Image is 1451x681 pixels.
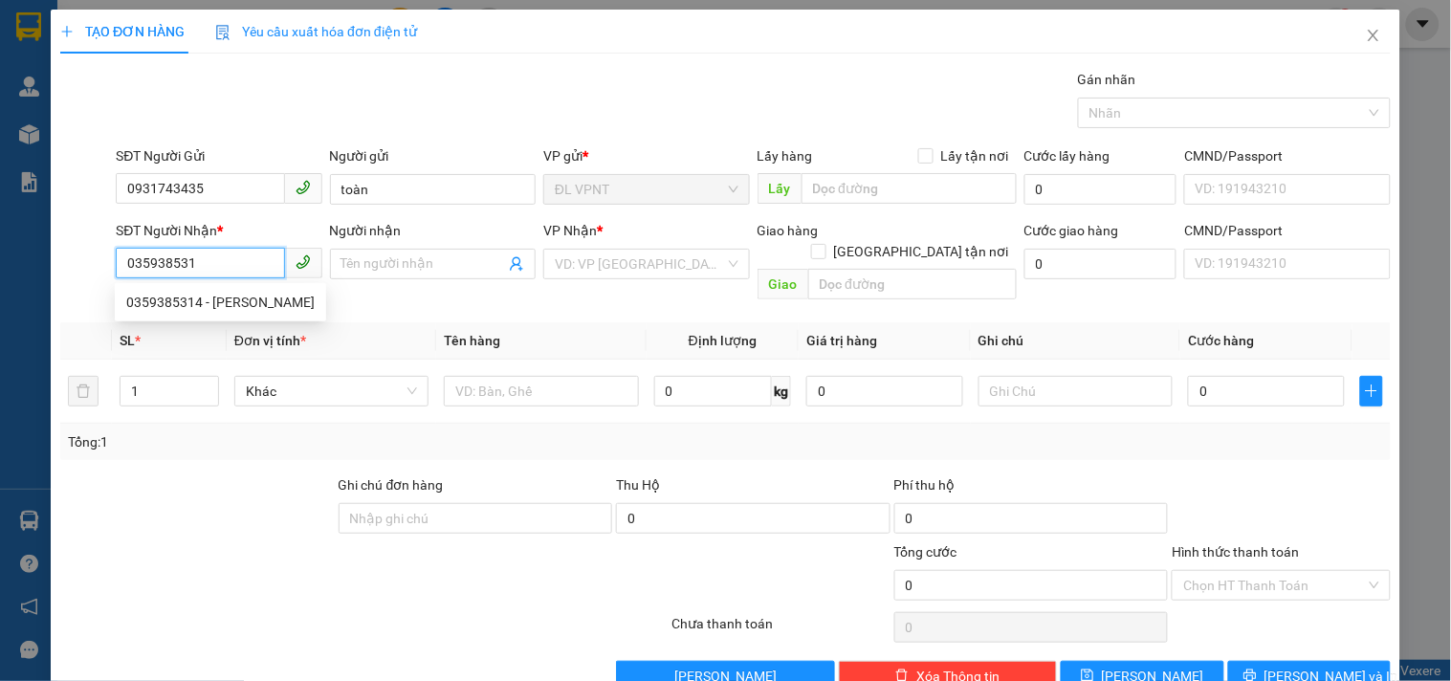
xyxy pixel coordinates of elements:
span: plus [60,25,74,38]
input: 0 [806,376,963,406]
button: plus [1360,376,1383,406]
span: phone [296,180,311,195]
div: Người nhận [330,220,536,241]
img: icon [215,25,231,40]
span: phone [296,254,311,270]
span: [GEOGRAPHIC_DATA] tận nơi [826,241,1017,262]
span: Tên hàng [444,333,500,348]
span: Định lượng [689,333,757,348]
div: 0359385314 - THẢO [115,287,326,318]
button: Close [1347,10,1400,63]
input: Dọc đường [802,173,1017,204]
div: Người gửi [330,145,536,166]
span: close [1366,28,1381,43]
span: Khác [246,377,417,406]
input: Cước giao hàng [1024,249,1177,279]
span: Đơn vị tính [234,333,306,348]
div: 0359385314 - [PERSON_NAME] [126,292,315,313]
label: Hình thức thanh toán [1172,544,1299,560]
button: delete [68,376,99,406]
span: Thu Hộ [616,477,660,493]
span: plus [1361,384,1382,399]
span: Cước hàng [1188,333,1254,348]
span: SL [120,333,135,348]
span: Giá trị hàng [806,333,877,348]
div: Chưa thanh toán [670,613,891,647]
th: Ghi chú [971,322,1180,360]
span: Lấy tận nơi [934,145,1017,166]
span: Lấy [758,173,802,204]
span: kg [772,376,791,406]
span: ĐL VPNT [555,175,737,204]
input: Ghi Chú [978,376,1173,406]
span: user-add [509,256,524,272]
label: Cước lấy hàng [1024,148,1110,164]
input: Ghi chú đơn hàng [339,503,613,534]
input: Cước lấy hàng [1024,174,1177,205]
label: Ghi chú đơn hàng [339,477,444,493]
span: VP Nhận [543,223,597,238]
div: VP gửi [543,145,749,166]
span: TẠO ĐƠN HÀNG [60,24,185,39]
label: Gán nhãn [1078,72,1136,87]
div: Phí thu hộ [894,474,1169,503]
div: CMND/Passport [1184,145,1390,166]
input: Dọc đường [808,269,1017,299]
div: CMND/Passport [1184,220,1390,241]
span: Lấy hàng [758,148,813,164]
input: VD: Bàn, Ghế [444,376,638,406]
div: SĐT Người Gửi [116,145,321,166]
span: Tổng cước [894,544,957,560]
div: Tổng: 1 [68,431,561,452]
span: Yêu cầu xuất hóa đơn điện tử [215,24,417,39]
span: Giao [758,269,808,299]
label: Cước giao hàng [1024,223,1119,238]
span: Giao hàng [758,223,819,238]
div: SĐT Người Nhận [116,220,321,241]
